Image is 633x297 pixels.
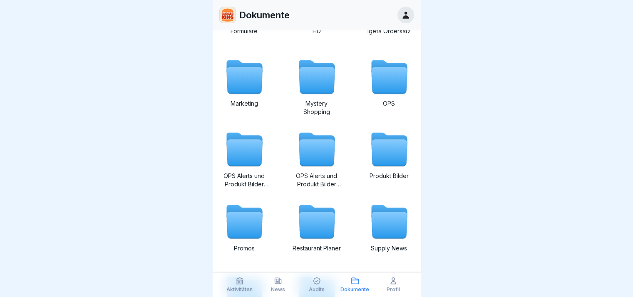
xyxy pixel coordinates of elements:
img: w2f18lwxr3adf3talrpwf6id.png [220,7,236,23]
a: Mystery Shopping [292,57,342,116]
p: Produkt Bilder [364,172,414,180]
a: Restaurant Planer [292,202,342,261]
a: OPS Alerts und Produkt Bilder Promo [219,129,269,188]
p: News [271,287,285,292]
p: Dokumente [340,287,369,292]
p: OPS Alerts und Produkt Bilder Standard [292,172,342,188]
p: Promos [219,244,269,252]
a: OPS Alerts und Produkt Bilder Standard [292,129,342,188]
a: Marketing [219,57,269,116]
a: Promos [219,202,269,261]
a: Produkt Bilder [364,129,414,188]
p: Marketing [219,99,269,108]
p: Profil [387,287,400,292]
a: Supply News [364,202,414,261]
p: HD [292,27,342,35]
p: Aktivitäten [226,287,253,292]
p: Igefa Ordersatz [364,27,414,35]
p: Restaurant Planer [292,244,342,252]
p: OPS [364,99,414,108]
p: Supply News [364,244,414,252]
p: Mystery Shopping [292,99,342,116]
p: OPS Alerts und Produkt Bilder Promo [219,172,269,188]
p: Audits [309,287,325,292]
a: OPS [364,57,414,116]
p: Dokumente [239,10,290,20]
p: Formulare [219,27,269,35]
